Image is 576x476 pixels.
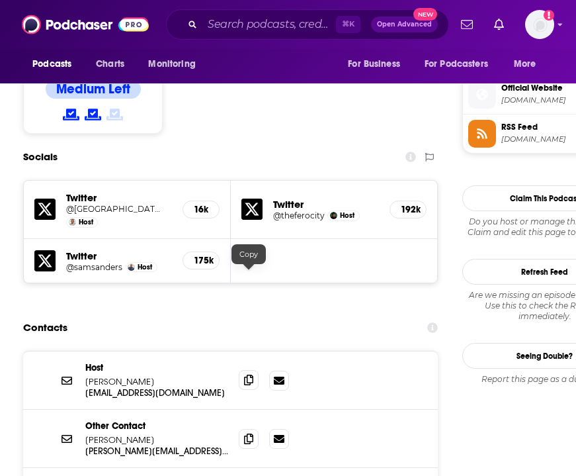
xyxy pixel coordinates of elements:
[231,244,266,264] div: Copy
[79,218,93,226] span: Host
[544,10,554,21] svg: Add a profile image
[139,52,212,77] button: open menu
[148,55,195,73] span: Monitoring
[336,16,360,33] span: ⌘ K
[340,211,354,220] span: Host
[87,52,132,77] a: Charts
[339,52,417,77] button: open menu
[525,10,554,39] button: Show profile menu
[456,13,478,36] a: Show notifications dropdown
[69,218,76,226] img: Zach Stafford
[514,55,536,73] span: More
[66,250,171,262] h5: Twitter
[505,52,553,77] button: open menu
[23,315,67,340] h2: Contacts
[377,21,432,28] span: Open Advanced
[525,10,554,39] span: Logged in as jennarohl
[23,144,58,169] h2: Socials
[425,55,488,73] span: For Podcasters
[66,204,161,214] a: @[GEOGRAPHIC_DATA]
[371,17,438,32] button: Open AdvancedNew
[85,446,228,457] p: [PERSON_NAME][EMAIL_ADDRESS][PERSON_NAME][DOMAIN_NAME]
[138,263,152,271] span: Host
[23,52,89,77] button: open menu
[85,420,228,432] p: Other Contact
[348,55,400,73] span: For Business
[22,12,149,37] img: Podchaser - Follow, Share and Rate Podcasts
[85,362,228,373] p: Host
[66,191,171,204] h5: Twitter
[202,14,336,35] input: Search podcasts, credits, & more...
[32,55,71,73] span: Podcasts
[525,10,554,39] img: User Profile
[85,387,228,399] p: [EMAIL_ADDRESS][DOMAIN_NAME]
[413,8,437,21] span: New
[416,52,507,77] button: open menu
[56,81,130,97] h4: Medium Left
[489,13,509,36] a: Show notifications dropdown
[194,255,208,266] h5: 175k
[85,434,228,446] p: [PERSON_NAME]
[128,263,135,271] img: Sam Sanders
[330,212,337,219] img: Saeed Jones
[401,204,415,215] h5: 192k
[194,204,208,215] h5: 16k
[66,262,122,272] a: @samsanders
[85,376,228,387] p: [PERSON_NAME]
[273,198,379,211] h5: Twitter
[96,55,124,73] span: Charts
[166,9,449,40] div: Search podcasts, credits, & more...
[273,211,325,220] a: @theferocity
